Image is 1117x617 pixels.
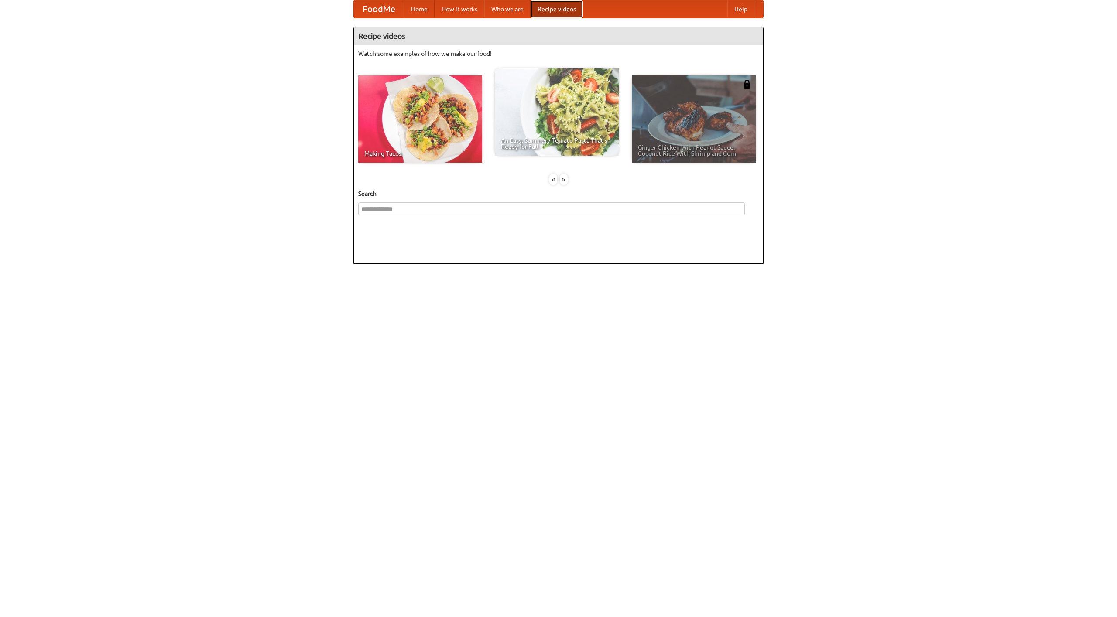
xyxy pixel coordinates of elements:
div: » [560,174,568,185]
a: Who we are [484,0,531,18]
a: Recipe videos [531,0,583,18]
a: Help [727,0,754,18]
h5: Search [358,189,759,198]
p: Watch some examples of how we make our food! [358,49,759,58]
span: Making Tacos [364,150,476,157]
h4: Recipe videos [354,27,763,45]
a: How it works [435,0,484,18]
a: Making Tacos [358,75,482,163]
a: FoodMe [354,0,404,18]
a: An Easy, Summery Tomato Pasta That's Ready for Fall [495,68,619,156]
div: « [549,174,557,185]
img: 483408.png [743,80,751,89]
span: An Easy, Summery Tomato Pasta That's Ready for Fall [501,137,613,150]
a: Home [404,0,435,18]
